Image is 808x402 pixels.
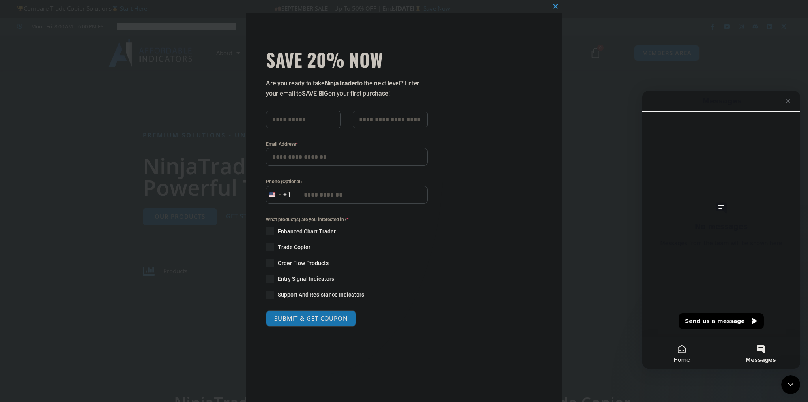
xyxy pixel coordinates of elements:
[278,275,334,283] span: Entry Signal Indicators
[278,227,336,235] span: Enhanced Chart Trader
[266,140,428,148] label: Email Address
[266,310,356,327] button: SUBMIT & GET COUPON
[266,186,291,204] button: Selected country
[266,178,428,186] label: Phone (Optional)
[266,216,428,224] span: What product(s) are you interested in?
[266,275,428,283] label: Entry Signal Indicators
[781,375,800,394] iframe: Intercom live chat
[642,91,800,369] iframe: Intercom live chat
[266,48,428,70] h3: SAVE 20% NOW
[278,259,329,267] span: Order Flow Products
[302,90,328,97] strong: SAVE BIG
[278,243,310,251] span: Trade Copier
[278,291,364,299] span: Support And Resistance Indicators
[283,190,291,200] div: +1
[266,227,428,235] label: Enhanced Chart Trader
[266,291,428,299] label: Support And Resistance Indicators
[266,259,428,267] label: Order Flow Products
[266,243,428,251] label: Trade Copier
[325,79,357,87] strong: NinjaTrader
[266,78,428,99] p: Are you ready to take to the next level? Enter your email to on your first purchase!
